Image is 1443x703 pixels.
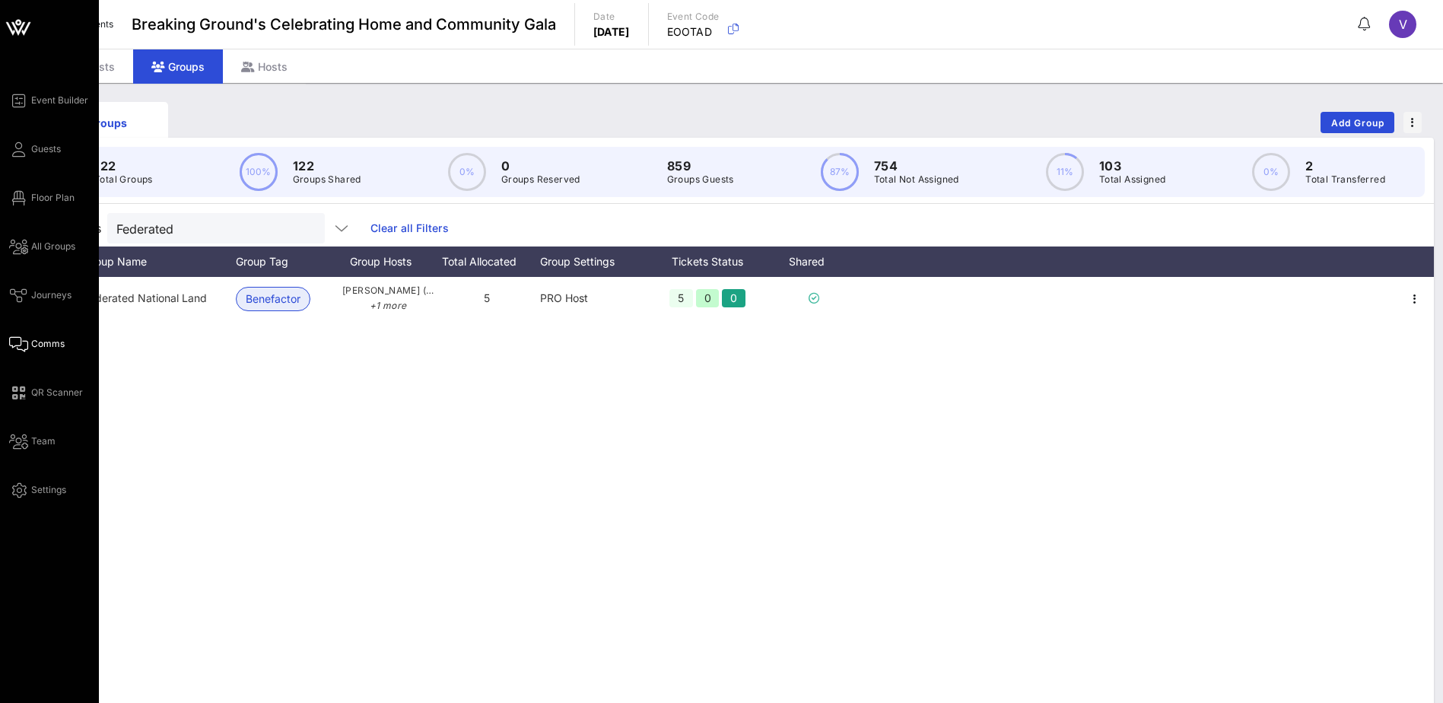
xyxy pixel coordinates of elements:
span: Add Group [1330,117,1385,129]
a: Guests [9,140,61,158]
a: Clear all Filters [370,220,449,237]
p: Total Transferred [1305,172,1385,187]
span: Floor Plan [31,191,75,205]
p: Total Not Assigned [874,172,959,187]
span: V [1399,17,1407,32]
p: Total Assigned [1099,172,1166,187]
div: V [1389,11,1416,38]
div: Tickets Status [647,247,768,277]
span: All Groups [31,240,75,253]
div: Hosts [223,49,306,84]
p: EOOTAD [667,24,720,40]
div: 0 [696,289,720,307]
div: PRO Host [540,277,647,320]
span: Federated National Land [84,291,207,304]
span: Benefactor [246,288,300,310]
span: Journeys [31,288,72,302]
span: [PERSON_NAME] ([PERSON_NAME][EMAIL_ADDRESS][DOMAIN_NAME]) [342,283,434,313]
div: Groups [133,49,223,84]
p: 754 [874,157,959,175]
p: Groups Guests [667,172,734,187]
a: Journeys [9,286,72,304]
p: Event Code [667,9,720,24]
span: QR Scanner [31,386,83,399]
p: 122 [293,157,361,175]
div: Group Tag [236,247,342,277]
span: Guests [31,142,61,156]
span: Breaking Ground's Celebrating Home and Community Gala [132,13,556,36]
p: Date [593,9,630,24]
div: Total Allocated [434,247,540,277]
a: Floor Plan [9,189,75,207]
a: QR Scanner [9,383,83,402]
div: Groups [58,115,157,131]
div: 5 [669,289,693,307]
a: Settings [9,481,66,499]
a: Team [9,432,56,450]
span: Team [31,434,56,448]
p: 859 [667,157,734,175]
span: Comms [31,337,65,351]
p: +1 more [342,298,434,313]
span: 5 [484,291,490,304]
span: Event Builder [31,94,88,107]
p: 103 [1099,157,1166,175]
button: Add Group [1321,112,1394,133]
p: Groups Shared [293,172,361,187]
p: 0 [501,157,580,175]
div: Group Hosts [342,247,434,277]
span: Settings [31,483,66,497]
a: All Groups [9,237,75,256]
div: Group Settings [540,247,647,277]
a: Event Builder [9,91,88,110]
p: 2 [1305,157,1385,175]
div: 0 [722,289,745,307]
p: Total Groups [94,172,153,187]
div: Group Name [84,247,236,277]
a: Comms [9,335,65,353]
div: Shared [768,247,860,277]
p: Groups Reserved [501,172,580,187]
p: [DATE] [593,24,630,40]
p: 122 [94,157,153,175]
